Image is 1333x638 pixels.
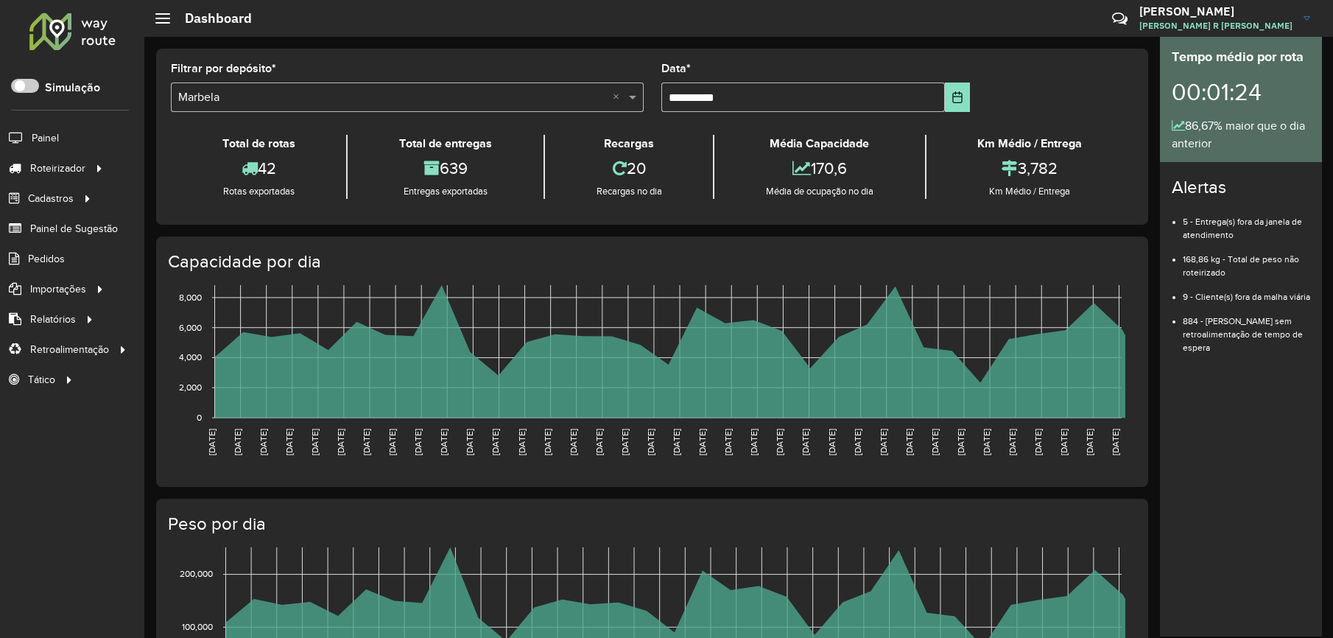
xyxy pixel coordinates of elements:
[1183,279,1310,304] li: 9 - Cliente(s) fora da malha viária
[930,184,1130,199] div: Km Médio / Entrega
[517,429,527,455] text: [DATE]
[956,429,966,455] text: [DATE]
[175,153,342,184] div: 42
[945,83,970,112] button: Choose Date
[30,342,109,357] span: Retroalimentação
[1139,19,1292,32] span: [PERSON_NAME] R [PERSON_NAME]
[30,221,118,236] span: Painel de Sugestão
[1007,429,1017,455] text: [DATE]
[904,429,914,455] text: [DATE]
[258,429,268,455] text: [DATE]
[543,429,552,455] text: [DATE]
[182,622,213,631] text: 100,000
[490,429,500,455] text: [DATE]
[930,135,1130,153] div: Km Médio / Entrega
[179,323,202,332] text: 6,000
[171,60,276,77] label: Filtrar por depósito
[207,429,217,455] text: [DATE]
[362,429,371,455] text: [DATE]
[853,429,862,455] text: [DATE]
[549,153,709,184] div: 20
[387,429,397,455] text: [DATE]
[613,88,625,106] span: Clear all
[180,569,213,579] text: 200,000
[197,413,202,422] text: 0
[168,513,1133,535] h4: Peso por dia
[30,312,76,327] span: Relatórios
[982,429,991,455] text: [DATE]
[233,429,242,455] text: [DATE]
[351,135,539,153] div: Total de entregas
[310,429,320,455] text: [DATE]
[179,292,202,302] text: 8,000
[549,135,709,153] div: Recargas
[336,429,345,455] text: [DATE]
[661,60,691,77] label: Data
[1183,204,1310,242] li: 5 - Entrega(s) fora da janela de atendimento
[179,353,202,362] text: 4,000
[646,429,655,455] text: [DATE]
[697,429,707,455] text: [DATE]
[1172,47,1310,67] div: Tempo médio por rota
[179,382,202,392] text: 2,000
[672,429,681,455] text: [DATE]
[775,429,784,455] text: [DATE]
[28,251,65,267] span: Pedidos
[1085,429,1094,455] text: [DATE]
[351,153,539,184] div: 639
[723,429,733,455] text: [DATE]
[351,184,539,199] div: Entregas exportadas
[879,429,888,455] text: [DATE]
[1059,429,1069,455] text: [DATE]
[30,281,86,297] span: Importações
[749,429,759,455] text: [DATE]
[1111,429,1120,455] text: [DATE]
[620,429,630,455] text: [DATE]
[170,10,252,27] h2: Dashboard
[718,135,921,153] div: Média Capacidade
[168,251,1133,273] h4: Capacidade por dia
[45,79,100,97] label: Simulação
[32,130,59,146] span: Painel
[284,429,294,455] text: [DATE]
[718,184,921,199] div: Média de ocupação no dia
[718,153,921,184] div: 170,6
[28,372,55,388] span: Tático
[175,184,342,199] div: Rotas exportadas
[1172,67,1310,117] div: 00:01:24
[801,429,810,455] text: [DATE]
[1183,242,1310,279] li: 168,86 kg - Total de peso não roteirizado
[930,429,940,455] text: [DATE]
[175,135,342,153] div: Total de rotas
[1183,304,1310,354] li: 884 - [PERSON_NAME] sem retroalimentação de tempo de espera
[465,429,474,455] text: [DATE]
[1104,3,1136,35] a: Contato Rápido
[594,429,604,455] text: [DATE]
[930,153,1130,184] div: 3,782
[1172,117,1310,153] div: 86,67% maior que o dia anterior
[549,184,709,199] div: Recargas no dia
[1172,177,1310,198] h4: Alertas
[569,429,578,455] text: [DATE]
[1139,4,1292,18] h3: [PERSON_NAME]
[439,429,449,455] text: [DATE]
[413,429,423,455] text: [DATE]
[30,161,85,176] span: Roteirizador
[28,191,74,206] span: Cadastros
[1033,429,1043,455] text: [DATE]
[827,429,837,455] text: [DATE]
